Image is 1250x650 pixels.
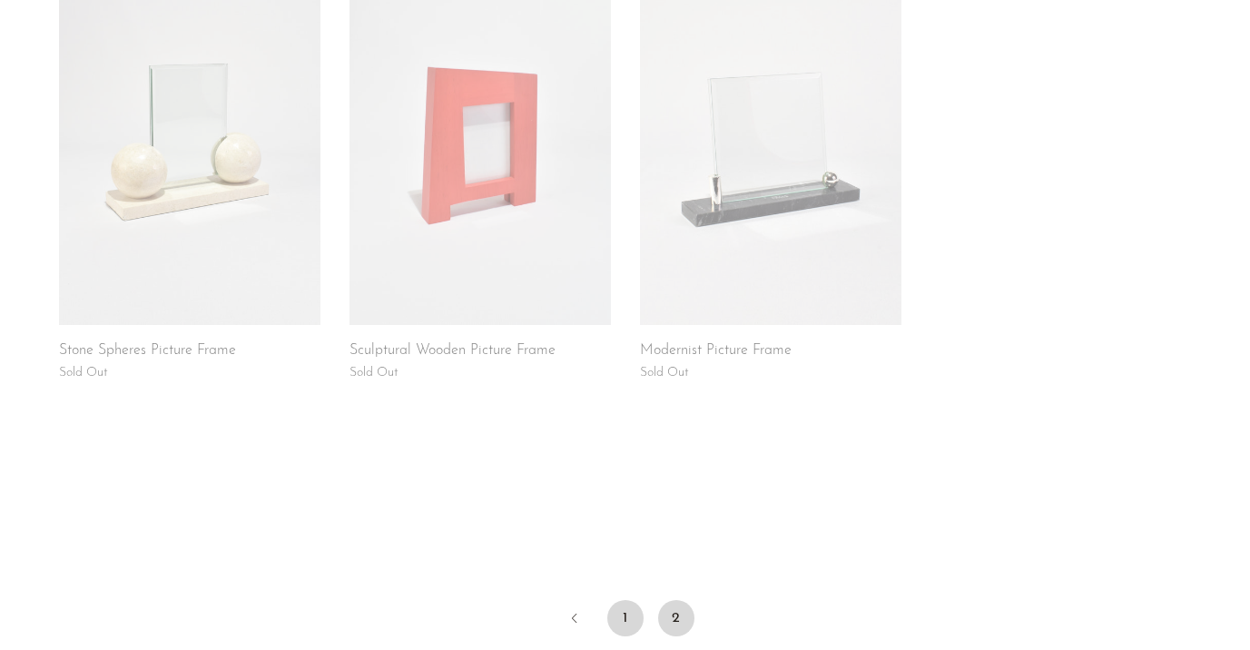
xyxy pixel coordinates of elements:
[59,366,108,379] span: Sold Out
[349,343,556,359] a: Sculptural Wooden Picture Frame
[607,600,644,636] a: 1
[349,366,399,379] span: Sold Out
[640,366,689,379] span: Sold Out
[658,600,694,636] span: 2
[640,343,792,359] a: Modernist Picture Frame
[556,600,593,640] a: Previous
[59,343,236,359] a: Stone Spheres Picture Frame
